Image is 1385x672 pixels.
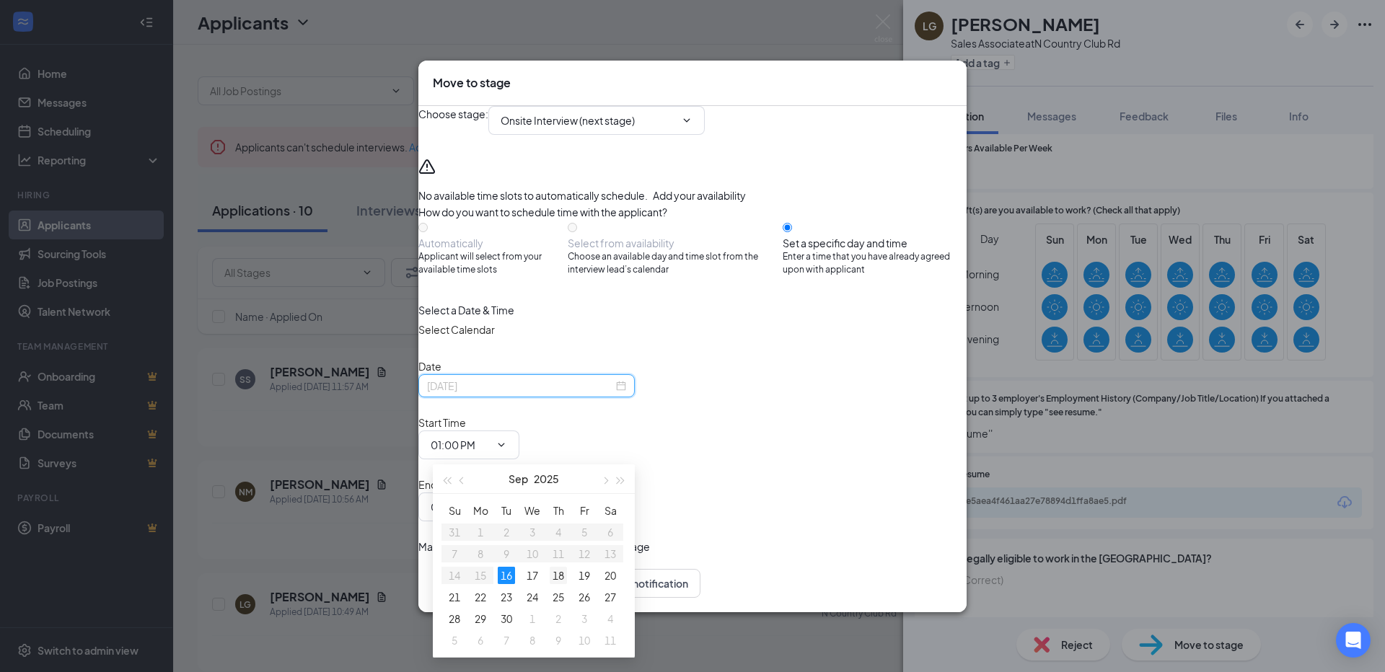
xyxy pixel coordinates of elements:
td: 2025-10-08 [519,629,545,651]
div: 23 [498,588,515,606]
td: 2025-09-27 [597,586,623,608]
div: 17 [524,567,541,584]
div: 2 [550,610,567,627]
td: 2025-09-23 [493,586,519,608]
div: How do you want to schedule time with the applicant? [418,204,967,220]
div: 4 [602,610,619,627]
div: 29 [472,610,489,627]
svg: ChevronDown [681,115,692,126]
th: Fr [571,500,597,521]
span: Applicant will select from your available time slots [418,250,568,278]
div: 11 [602,632,619,649]
input: Start time [431,437,490,453]
div: Automatically [418,236,568,250]
span: Enter a time that you have already agreed upon with applicant [783,250,967,278]
span: Choose an available day and time slot from the interview lead’s calendar [568,250,783,278]
td: 2025-09-16 [493,565,519,586]
span: Date [418,360,441,373]
span: Choose stage : [418,106,488,135]
button: Sep [509,464,528,493]
td: 2025-09-28 [441,608,467,629]
div: 10 [576,632,593,649]
td: 2025-09-24 [519,586,545,608]
div: 26 [576,588,593,606]
div: 20 [602,567,619,584]
h3: Move to stage [433,75,511,91]
td: 2025-10-02 [545,608,571,629]
td: 2025-10-07 [493,629,519,651]
td: 2025-09-20 [597,565,623,586]
td: 2025-09-21 [441,586,467,608]
td: 2025-09-25 [545,586,571,608]
td: 2025-09-17 [519,565,545,586]
div: 21 [446,588,463,606]
div: Open Intercom Messenger [1336,623,1371,658]
td: 2025-09-18 [545,565,571,586]
td: 2025-09-26 [571,586,597,608]
td: 2025-10-04 [597,608,623,629]
th: Mo [467,500,493,521]
div: 5 [446,632,463,649]
th: Th [545,500,571,521]
div: No available time slots to automatically schedule. [418,188,967,203]
td: 2025-10-03 [571,608,597,629]
div: Set a specific day and time [783,236,967,250]
div: 22 [472,588,489,606]
td: 2025-09-19 [571,565,597,586]
svg: Warning [418,158,436,175]
td: 2025-10-05 [441,629,467,651]
div: 1 [524,610,541,627]
div: 27 [602,588,619,606]
span: Select Calendar [418,323,495,336]
th: We [519,500,545,521]
div: 3 [576,610,593,627]
span: Start Time [418,416,466,429]
th: Sa [597,500,623,521]
div: 28 [446,610,463,627]
svg: ChevronDown [496,439,507,451]
input: End time [431,499,490,515]
div: Select a Date & Time [418,302,967,318]
td: 2025-09-22 [467,586,493,608]
div: 25 [550,588,567,606]
div: Select from availability [568,236,783,250]
div: 9 [550,632,567,649]
span: End Time [418,478,462,491]
span: Mark applicant(s) as Completed for Review Stage [418,539,650,554]
td: 2025-09-29 [467,608,493,629]
button: Add your availability [653,188,746,203]
div: 6 [472,632,489,649]
div: 16 [498,567,515,584]
div: 18 [550,567,567,584]
td: 2025-10-10 [571,629,597,651]
td: 2025-10-01 [519,608,545,629]
button: 2025 [534,464,559,493]
td: 2025-10-09 [545,629,571,651]
td: 2025-09-30 [493,608,519,629]
td: 2025-10-06 [467,629,493,651]
div: 7 [498,632,515,649]
th: Su [441,500,467,521]
input: Sep 16, 2025 [427,378,613,394]
div: 8 [524,632,541,649]
div: 30 [498,610,515,627]
th: Tu [493,500,519,521]
div: 24 [524,588,541,606]
td: 2025-10-11 [597,629,623,651]
div: 19 [576,567,593,584]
